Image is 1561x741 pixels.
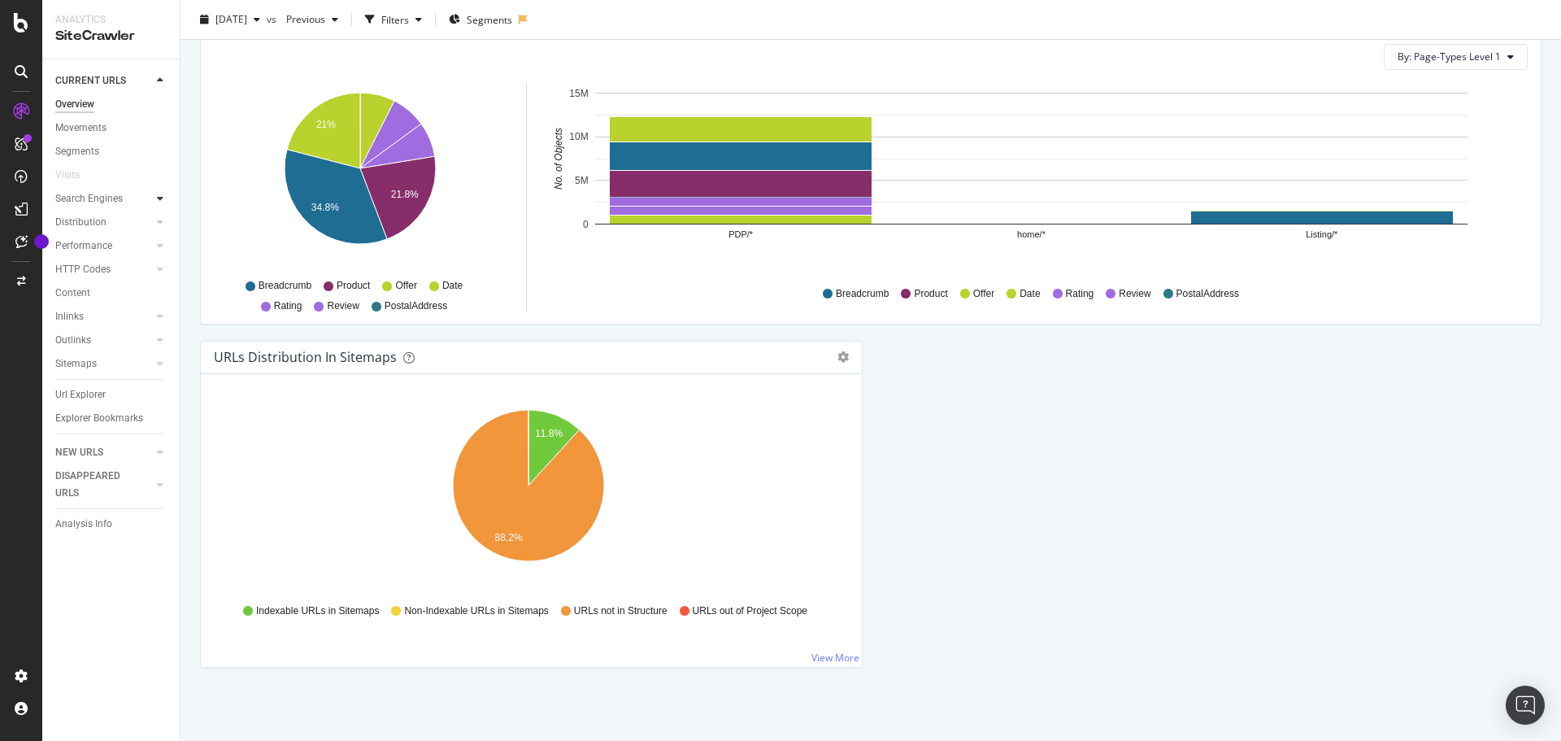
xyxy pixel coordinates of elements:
[55,516,112,533] div: Analysis Info
[1017,229,1046,239] text: home/*
[55,386,168,403] a: Url Explorer
[55,96,94,113] div: Overview
[55,120,107,137] div: Movements
[55,355,97,373] div: Sitemaps
[214,400,843,589] svg: A chart.
[215,12,247,26] span: 2025 Sep. 12th
[391,189,419,200] text: 21.8%
[34,234,49,249] div: Tooltip anchor
[442,7,519,33] button: Segments
[55,261,152,278] a: HTTP Codes
[1176,287,1239,301] span: PostalAddress
[1119,287,1150,301] span: Review
[55,444,152,461] a: NEW URLS
[728,229,754,239] text: PDP/*
[811,651,859,665] a: View More
[218,83,502,272] svg: A chart.
[55,410,143,427] div: Explorer Bookmarks
[836,287,889,301] span: Breadcrumb
[193,7,267,33] button: [DATE]
[385,299,447,313] span: PostalAddress
[337,279,370,293] span: Product
[55,190,152,207] a: Search Engines
[55,72,152,89] a: CURRENT URLS
[280,7,345,33] button: Previous
[55,468,152,502] a: DISAPPEARED URLS
[55,214,107,231] div: Distribution
[442,279,463,293] span: Date
[55,143,168,160] a: Segments
[55,72,126,89] div: CURRENT URLS
[553,128,564,190] text: No. of Objects
[583,219,589,230] text: 0
[1398,50,1501,63] span: By: Page-Types Level 1
[55,261,111,278] div: HTTP Codes
[214,349,397,365] div: URLs Distribution in Sitemaps
[55,332,91,349] div: Outlinks
[55,332,152,349] a: Outlinks
[274,299,302,313] span: Rating
[55,285,168,302] a: Content
[1506,686,1545,725] div: Open Intercom Messenger
[55,167,96,184] a: Visits
[280,12,325,26] span: Previous
[55,238,152,255] a: Performance
[55,190,123,207] div: Search Engines
[404,604,548,618] span: Non-Indexable URLs in Sitemaps
[311,202,339,213] text: 34.8%
[494,532,522,543] text: 88.2%
[837,351,849,363] div: gear
[1384,44,1528,70] button: By: Page-Types Level 1
[259,279,311,293] span: Breadcrumb
[395,279,416,293] span: Offer
[55,308,152,325] a: Inlinks
[55,120,168,137] a: Movements
[55,214,152,231] a: Distribution
[569,88,588,99] text: 15M
[55,410,168,427] a: Explorer Bookmarks
[55,516,168,533] a: Analysis Info
[55,13,167,27] div: Analytics
[55,468,137,502] div: DISAPPEARED URLS
[973,287,994,301] span: Offer
[1306,229,1338,239] text: Listing/*
[316,119,336,130] text: 21%
[1020,287,1040,301] span: Date
[55,355,152,373] a: Sitemaps
[55,238,112,255] div: Performance
[693,604,807,618] span: URLs out of Project Scope
[55,27,167,46] div: SiteCrawler
[359,7,428,33] button: Filters
[574,604,667,618] span: URLs not in Structure
[267,12,280,26] span: vs
[535,428,563,439] text: 11.8%
[467,12,512,26] span: Segments
[327,299,359,313] span: Review
[575,175,589,186] text: 5M
[914,287,947,301] span: Product
[569,131,588,142] text: 10M
[55,96,168,113] a: Overview
[55,308,84,325] div: Inlinks
[381,12,409,26] div: Filters
[1066,287,1094,301] span: Rating
[546,83,1515,272] svg: A chart.
[55,386,106,403] div: Url Explorer
[256,604,379,618] span: Indexable URLs in Sitemaps
[55,167,80,184] div: Visits
[55,444,103,461] div: NEW URLS
[55,285,90,302] div: Content
[55,143,99,160] div: Segments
